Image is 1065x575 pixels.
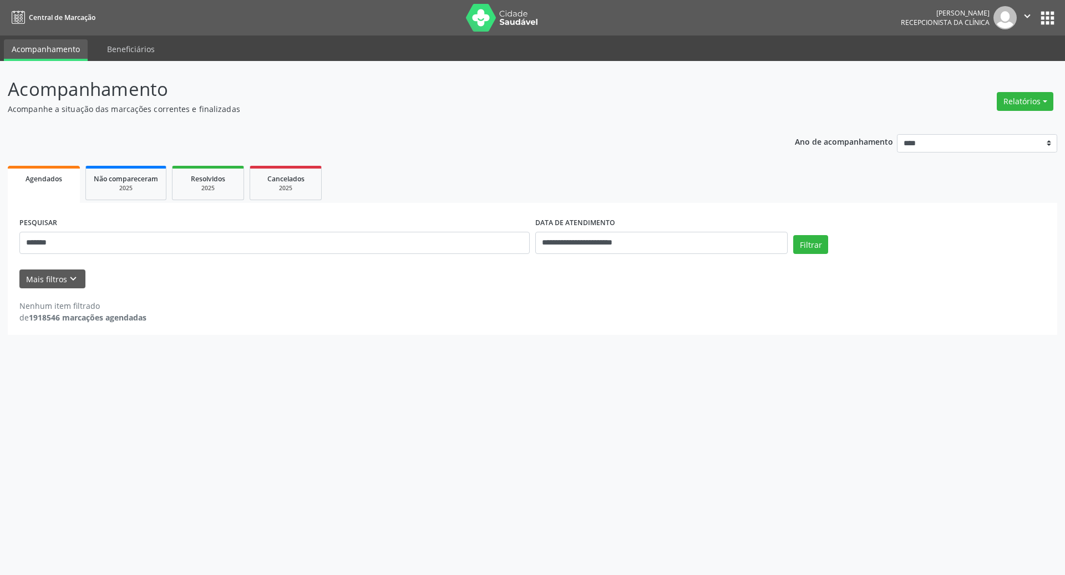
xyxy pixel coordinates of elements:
[19,312,146,323] div: de
[1017,6,1038,29] button: 
[8,8,95,27] a: Central de Marcação
[29,13,95,22] span: Central de Marcação
[267,174,305,184] span: Cancelados
[29,312,146,323] strong: 1918546 marcações agendadas
[535,215,615,232] label: DATA DE ATENDIMENTO
[191,174,225,184] span: Resolvidos
[8,103,742,115] p: Acompanhe a situação das marcações correntes e finalizadas
[94,174,158,184] span: Não compareceram
[94,184,158,192] div: 2025
[26,174,62,184] span: Agendados
[67,273,79,285] i: keyboard_arrow_down
[1021,10,1033,22] i: 
[793,235,828,254] button: Filtrar
[180,184,236,192] div: 2025
[901,18,990,27] span: Recepcionista da clínica
[19,215,57,232] label: PESQUISAR
[795,134,893,148] p: Ano de acompanhamento
[4,39,88,61] a: Acompanhamento
[19,269,85,289] button: Mais filtroskeyboard_arrow_down
[1038,8,1057,28] button: apps
[993,6,1017,29] img: img
[99,39,163,59] a: Beneficiários
[8,75,742,103] p: Acompanhamento
[258,184,313,192] div: 2025
[901,8,990,18] div: [PERSON_NAME]
[997,92,1053,111] button: Relatórios
[19,300,146,312] div: Nenhum item filtrado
